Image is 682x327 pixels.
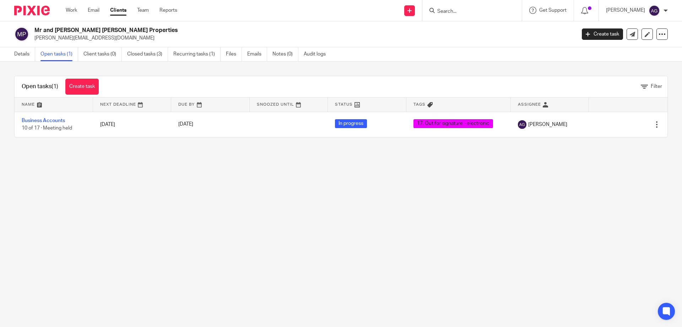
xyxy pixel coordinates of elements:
[226,47,242,61] a: Files
[304,47,331,61] a: Audit logs
[528,121,567,128] span: [PERSON_NAME]
[40,47,78,61] a: Open tasks (1)
[335,102,353,106] span: Status
[110,7,126,14] a: Clients
[52,84,58,89] span: (1)
[582,28,623,40] a: Create task
[83,47,122,61] a: Client tasks (0)
[173,47,221,61] a: Recurring tasks (1)
[606,7,645,14] p: [PERSON_NAME]
[14,6,50,15] img: Pixie
[257,102,294,106] span: Snoozed Until
[93,112,172,137] td: [DATE]
[651,84,662,89] span: Filter
[65,79,99,95] a: Create task
[649,5,660,16] img: svg%3E
[518,120,526,129] img: svg%3E
[413,102,426,106] span: Tags
[137,7,149,14] a: Team
[66,7,77,14] a: Work
[335,119,367,128] span: In progress
[22,83,58,90] h1: Open tasks
[127,47,168,61] a: Closed tasks (3)
[34,35,571,42] p: [PERSON_NAME][EMAIL_ADDRESS][DOMAIN_NAME]
[14,47,35,61] a: Details
[178,122,193,127] span: [DATE]
[22,118,65,123] a: Business Accounts
[437,9,500,15] input: Search
[272,47,298,61] a: Notes (0)
[539,8,567,13] span: Get Support
[413,119,493,128] span: 17. Out for signature - electronic
[14,27,29,42] img: svg%3E
[34,27,464,34] h2: Mr and [PERSON_NAME] [PERSON_NAME] Properties
[88,7,99,14] a: Email
[22,126,72,131] span: 10 of 17 · Meeting held
[247,47,267,61] a: Emails
[159,7,177,14] a: Reports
